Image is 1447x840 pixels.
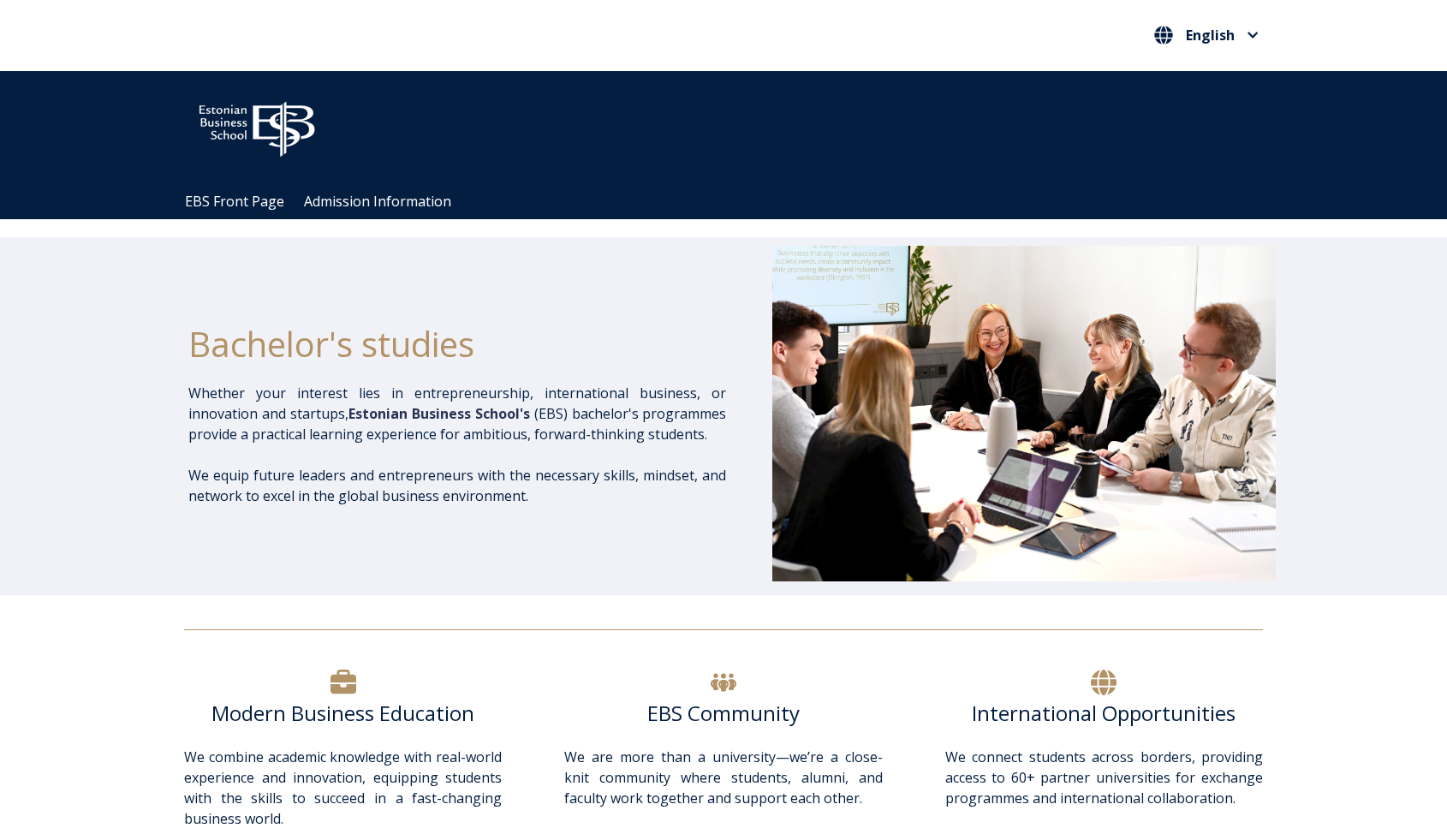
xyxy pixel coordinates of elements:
img: ebs_logo2016_white [184,88,330,162]
span: English [1186,28,1235,42]
a: Admission Information [304,192,451,211]
span: Estonian Business School's [348,404,530,423]
img: Bachelor's at EBS [772,246,1276,581]
a: EBS Front Page [185,192,284,211]
button: English [1150,21,1263,49]
h6: Modern Business Education [184,700,502,726]
span: We combine academic knowledge with real-world experience and innovation, equipping students with ... [184,748,502,828]
div: Navigation Menu [176,184,1289,219]
h1: Bachelor's studies [188,323,726,366]
h6: International Opportunities [945,700,1263,726]
span: Community for Growth and Resp [660,118,871,137]
nav: Select your language [1150,21,1263,50]
p: We equip future leaders and entrepreneurs with the necessary skills, mindset, and network to exce... [188,465,726,506]
h6: EBS Community [564,700,882,726]
p: We connect students across borders, providing access to 60+ partner universities for exchange pro... [945,747,1263,808]
p: Whether your interest lies in entrepreneurship, international business, or innovation and startup... [188,383,726,444]
p: We are more than a university—we’re a close-knit community where students, alumni, and faculty wo... [564,747,882,829]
